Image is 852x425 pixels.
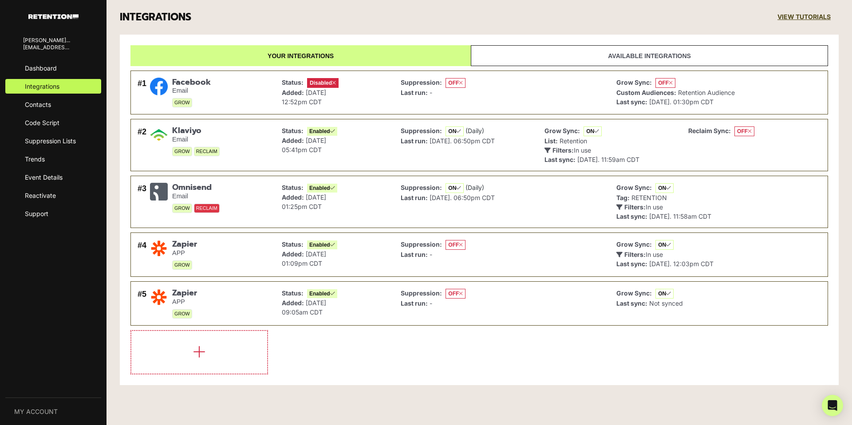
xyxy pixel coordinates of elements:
[130,45,471,66] a: Your integrations
[401,89,428,96] strong: Last run:
[172,136,220,143] small: Email
[172,147,192,156] span: GROW
[172,126,220,136] span: Klaviyo
[5,115,101,130] a: Code Script
[172,260,192,270] span: GROW
[544,137,558,145] strong: List:
[777,13,839,21] a: VIEW TUTORIALS
[14,407,58,416] span: My Account
[5,61,101,75] a: Dashboard
[25,136,76,146] span: Suppression Lists
[734,126,754,136] span: OFF
[616,299,647,307] strong: Last sync:
[282,79,304,86] strong: Status:
[282,89,304,96] strong: Added:
[655,183,674,193] span: ON
[25,100,51,109] span: Contacts
[138,183,146,221] div: #3
[649,260,714,268] span: [DATE]. 12:03pm CDT
[5,398,101,425] button: My Account
[282,289,304,297] strong: Status:
[822,395,843,416] div: Open Intercom Messenger
[401,251,428,258] strong: Last run:
[430,299,432,307] span: -
[172,204,192,213] span: GROW
[401,194,428,201] strong: Last run:
[172,193,220,200] small: Email
[616,212,647,220] strong: Last sync:
[616,184,652,191] strong: Grow Sync:
[282,193,304,201] strong: Added:
[446,78,465,88] span: OFF
[678,89,735,96] span: Retention Audience
[25,209,48,218] span: Support
[282,127,304,134] strong: Status:
[446,183,464,193] span: ON
[616,89,676,96] strong: Custom Audiences:
[150,78,168,95] img: Facebook
[28,14,79,19] img: Retention.com
[23,44,71,51] span: [EMAIL_ADDRESS][PERSON_NAME][DOMAIN_NAME]
[138,240,146,270] div: #4
[172,87,211,94] small: Email
[194,204,220,213] span: RECLAIM
[172,249,197,257] small: APP
[616,240,652,248] strong: Grow Sync:
[655,78,675,88] span: OFF
[688,127,731,134] strong: Reclaim Sync:
[544,156,576,163] strong: Last sync:
[25,173,63,182] span: Event Details
[655,240,674,250] span: ON
[465,184,484,191] span: (Daily)
[430,137,495,145] span: [DATE]. 06:50pm CDT
[616,250,714,259] p: In use
[5,79,101,94] a: Integrations
[631,194,667,201] span: RETENTION
[172,288,197,298] span: Zapier
[138,126,146,164] div: #2
[172,183,220,193] span: Omnisend
[5,188,101,203] a: Reactivate
[584,126,602,136] span: ON
[5,134,101,148] a: Suppression Lists
[307,78,339,88] span: Disabled
[544,146,639,155] p: In use
[430,251,432,258] span: -
[150,240,168,257] img: Zapier
[624,203,646,211] strong: Filters:
[401,240,442,248] strong: Suppression:
[624,251,646,258] strong: Filters:
[25,191,56,200] span: Reactivate
[465,127,484,134] span: (Daily)
[150,288,168,306] img: Zapier
[282,299,326,316] span: [DATE] 09:05am CDT
[401,289,442,297] strong: Suppression:
[282,299,304,307] strong: Added:
[172,98,192,107] span: GROW
[282,89,326,106] span: [DATE] 12:52pm CDT
[446,289,465,299] span: OFF
[616,289,652,297] strong: Grow Sync:
[552,146,574,154] strong: Filters:
[430,194,495,201] span: [DATE]. 06:50pm CDT
[307,184,337,193] span: Enabled
[544,127,580,134] strong: Grow Sync:
[401,137,428,145] strong: Last run:
[172,78,211,87] span: Facebook
[577,156,639,163] span: [DATE]. 11:59am CDT
[401,79,442,86] strong: Suppression:
[5,97,101,112] a: Contacts
[560,137,587,145] span: Retention
[194,147,220,156] span: RECLAIM
[401,127,442,134] strong: Suppression:
[446,240,465,250] span: OFF
[25,63,57,73] span: Dashboard
[282,240,304,248] strong: Status:
[616,79,652,86] strong: Grow Sync:
[446,126,464,136] span: ON
[649,299,683,307] span: Not synced
[616,202,711,212] p: In use
[138,78,146,108] div: #1
[430,89,432,96] span: -
[307,289,337,298] span: Enabled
